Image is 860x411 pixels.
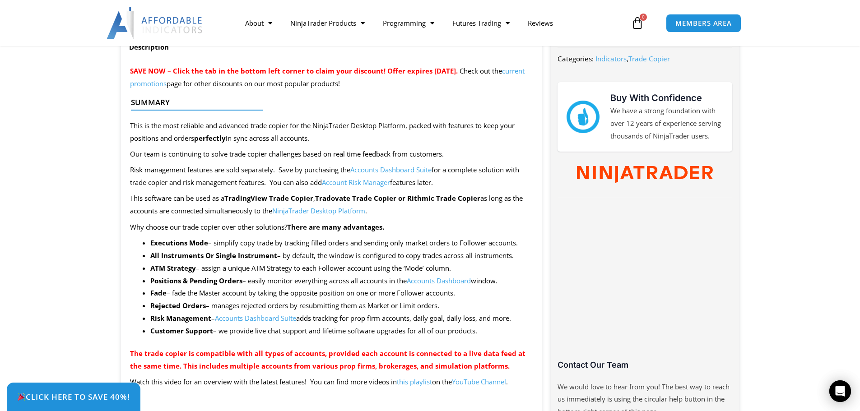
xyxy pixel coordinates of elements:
[150,237,533,249] li: – simplify copy trade by tracking filled orders and sending only market orders to Follower accounts.
[150,276,242,285] strong: Positions & Pending Orders
[17,393,130,401] span: Click Here to save 40%!
[130,376,533,388] p: Watch this video for an overview with the latest features! You can find more videos in on the .
[610,91,723,105] h3: Buy With Confidence
[7,383,140,411] a: 🎉Click Here to save 40%!
[150,238,208,247] strong: Executions Mode
[150,301,206,310] b: Rejected Orders
[194,134,226,143] strong: perfectly
[287,222,384,231] strong: There are many advantages.
[107,7,204,39] img: LogoAI | Affordable Indicators – NinjaTrader
[150,325,533,337] li: – we provide live chat support and lifetime software upgrades for all of our products.
[374,13,443,33] a: Programming
[519,13,562,33] a: Reviews
[558,54,594,63] span: Categories:
[224,194,313,203] strong: TradingView Trade Copier
[350,165,432,174] a: Accounts Dashboard Suite
[272,206,365,215] a: NinjaTrader Desktop Platform
[150,312,533,325] li: – adds tracking for prop firm accounts, daily goal, daily loss, and more.
[558,208,732,366] iframe: Customer reviews powered by Trustpilot
[150,251,277,260] strong: All Instruments Or Single Instrument
[130,349,525,370] span: The trade copier is compatible with all types of accounts, provided each account is connected to ...
[130,148,533,161] p: Our team is continuing to solve trade copier challenges based on real time feedback from customers.
[567,101,599,133] img: mark thumbs good 43913 | Affordable Indicators – NinjaTrader
[281,13,374,33] a: NinjaTrader Products
[407,276,471,285] a: Accounts Dashboard
[558,360,732,370] h3: Contact Our Team
[130,192,533,217] p: This software can be used as a , as long as the accounts are connected simultaneously to the .
[150,249,533,262] li: – by default, the window is configured to copy trades across all instruments.
[640,14,647,21] span: 0
[666,14,741,32] a: MEMBERS AREA
[150,314,211,323] b: Risk Management
[443,13,519,33] a: Futures Trading
[150,288,167,297] strong: Fade
[130,164,533,189] p: Risk management features are sold separately. Save by purchasing the for a complete solution with...
[130,65,533,90] p: Check out the page for other discounts on our most popular products!
[397,377,432,386] a: this playlist
[595,54,670,63] span: ,
[618,10,657,36] a: 0
[215,314,296,323] a: Accounts Dashboard Suite
[675,20,732,27] span: MEMBERS AREA
[236,13,629,33] nav: Menu
[595,54,627,63] a: Indicators
[130,120,533,145] p: This is the most reliable and advanced trade copier for the NinjaTrader Desktop Platform, packed ...
[322,178,390,187] a: Account Risk Manager
[452,377,506,386] a: YouTube Channel
[131,98,525,107] h4: Summary
[130,221,533,234] p: Why choose our trade copier over other solutions?
[150,263,196,272] b: ATM Strategy
[121,38,177,56] a: Description
[130,66,458,75] span: SAVE NOW – Click the tab in the bottom left corner to claim your discount! Offer expires [DATE].
[150,326,213,335] strong: Customer Support
[610,105,723,143] p: We have a strong foundation with over 12 years of experience serving thousands of NinjaTrader users.
[150,287,533,300] li: – fade the Master account by taking the opposite position on one or more Follower accounts.
[236,13,281,33] a: About
[577,166,713,183] img: NinjaTrader Wordmark color RGB | Affordable Indicators – NinjaTrader
[829,380,851,402] div: Open Intercom Messenger
[150,262,533,275] li: – assign a unique ATM Strategy to each Follower account using the ‘Mode’ column.
[315,194,480,203] strong: Tradovate Trade Copier or Rithmic Trade Copier
[150,275,533,287] li: – easily monitor everything across all accounts in the window.
[628,54,670,63] a: Trade Copier
[150,300,533,312] li: – manages rejected orders by resubmitting them as Market or Limit orders.
[18,393,25,401] img: 🎉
